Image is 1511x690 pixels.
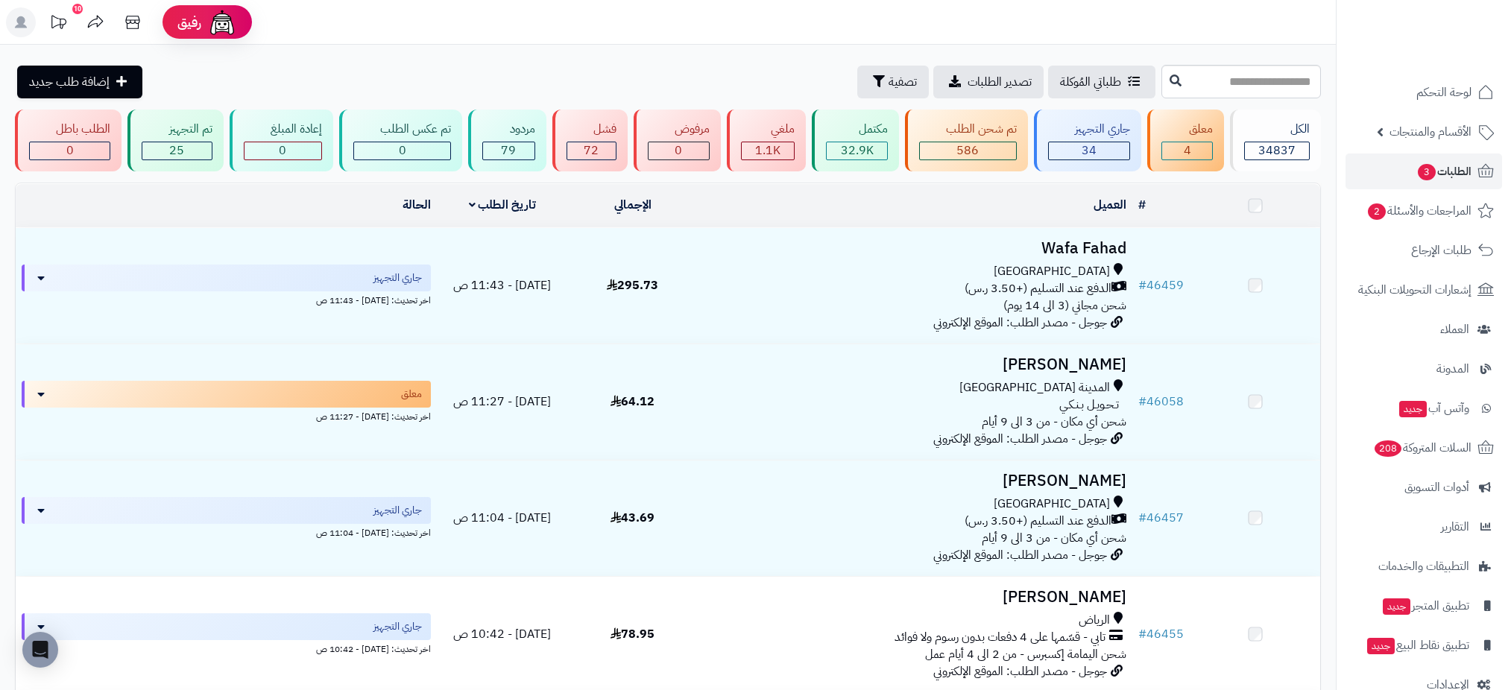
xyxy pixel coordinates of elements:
button: تصفية [857,66,929,98]
div: 25 [142,142,211,159]
a: تم التجهيز 25 [124,110,226,171]
div: الكل [1244,121,1310,138]
span: [GEOGRAPHIC_DATA] [994,263,1110,280]
span: [DATE] - 10:42 ص [453,625,551,643]
a: تم شحن الطلب 586 [902,110,1031,171]
a: التطبيقات والخدمات [1346,548,1502,584]
a: الإجمالي [614,196,652,214]
span: التطبيقات والخدمات [1378,556,1469,577]
div: 32902 [827,142,886,159]
span: الرياض [1079,612,1110,629]
div: اخر تحديث: [DATE] - 10:42 ص [22,640,431,656]
span: 78.95 [611,625,654,643]
div: مكتمل [826,121,887,138]
span: شحن أي مكان - من 3 الى 9 أيام [982,529,1126,547]
span: المدونة [1436,358,1469,379]
div: ملغي [741,121,795,138]
h3: [PERSON_NAME] [704,472,1126,490]
a: ملغي 1.1K [724,110,809,171]
span: المدينة [GEOGRAPHIC_DATA] [959,379,1110,396]
div: فشل [567,121,616,138]
span: جاري التجهيز [373,270,422,285]
div: اخر تحديث: [DATE] - 11:27 ص [22,408,431,423]
a: تحديثات المنصة [40,7,77,41]
span: جوجل - مصدر الطلب: الموقع الإلكتروني [933,546,1107,564]
a: وآتس آبجديد [1346,390,1502,426]
span: جديد [1367,638,1395,654]
h3: [PERSON_NAME] [704,356,1126,373]
a: لوحة التحكم [1346,75,1502,110]
span: جاري التجهيز [373,619,422,634]
span: 64.12 [611,393,654,411]
span: طلبات الإرجاع [1411,240,1471,261]
a: التقارير [1346,509,1502,545]
div: 0 [354,142,450,159]
span: 72 [584,142,599,159]
span: 3 [1418,164,1436,180]
span: 0 [279,142,286,159]
div: معلق [1161,121,1212,138]
div: الطلب باطل [29,121,110,138]
a: #46058 [1138,393,1184,411]
h3: Wafa Fahad [704,240,1126,257]
a: إضافة طلب جديد [17,66,142,98]
a: #46459 [1138,276,1184,294]
span: 0 [66,142,74,159]
div: اخر تحديث: [DATE] - 11:43 ص [22,291,431,307]
div: اخر تحديث: [DATE] - 11:04 ص [22,524,431,539]
span: # [1138,276,1146,294]
span: جوجل - مصدر الطلب: الموقع الإلكتروني [933,662,1107,680]
a: #46457 [1138,509,1184,527]
a: فشل 72 [549,110,631,171]
a: العميل [1094,196,1126,214]
a: تاريخ الطلب [469,196,537,214]
span: # [1138,509,1146,527]
a: إشعارات التحويلات البنكية [1346,272,1502,308]
div: 0 [649,142,709,159]
span: المراجعات والأسئلة [1366,200,1471,221]
a: الحالة [403,196,431,214]
a: مردود 79 [465,110,549,171]
span: تصدير الطلبات [968,73,1032,91]
span: 0 [675,142,682,159]
span: 32.9K [841,142,874,159]
span: معلق [401,387,422,402]
h3: [PERSON_NAME] [704,589,1126,606]
a: معلق 4 [1144,110,1226,171]
div: 4 [1162,142,1211,159]
span: # [1138,393,1146,411]
div: 10 [72,4,83,14]
span: الطلبات [1416,161,1471,182]
div: جاري التجهيز [1048,121,1130,138]
span: شحن أي مكان - من 3 الى 9 أيام [982,413,1126,431]
a: طلبات الإرجاع [1346,232,1502,268]
span: جوجل - مصدر الطلب: الموقع الإلكتروني [933,314,1107,332]
span: 34837 [1258,142,1296,159]
a: تم عكس الطلب 0 [336,110,465,171]
span: [DATE] - 11:04 ص [453,509,551,527]
a: السلات المتروكة208 [1346,430,1502,466]
a: إعادة المبلغ 0 [227,110,336,171]
div: تم عكس الطلب [353,121,451,138]
span: الدفع عند التسليم (+3.50 ر.س) [965,280,1111,297]
span: 4 [1184,142,1191,159]
img: ai-face.png [207,7,237,37]
div: مرفوض [648,121,710,138]
span: 79 [501,142,516,159]
div: 34 [1049,142,1129,159]
span: 295.73 [607,276,658,294]
span: إضافة طلب جديد [29,73,110,91]
a: تطبيق المتجرجديد [1346,588,1502,624]
a: # [1138,196,1146,214]
span: جوجل - مصدر الطلب: الموقع الإلكتروني [933,430,1107,448]
span: 0 [399,142,406,159]
span: شحن مجاني (3 الى 14 يوم) [1003,297,1126,314]
div: مردود [482,121,534,138]
a: المراجعات والأسئلة2 [1346,193,1502,229]
div: 586 [920,142,1016,159]
div: Open Intercom Messenger [22,632,58,668]
a: الكل34837 [1227,110,1324,171]
span: تصفية [889,73,917,91]
span: جاري التجهيز [373,503,422,518]
span: السلات المتروكة [1373,437,1471,458]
